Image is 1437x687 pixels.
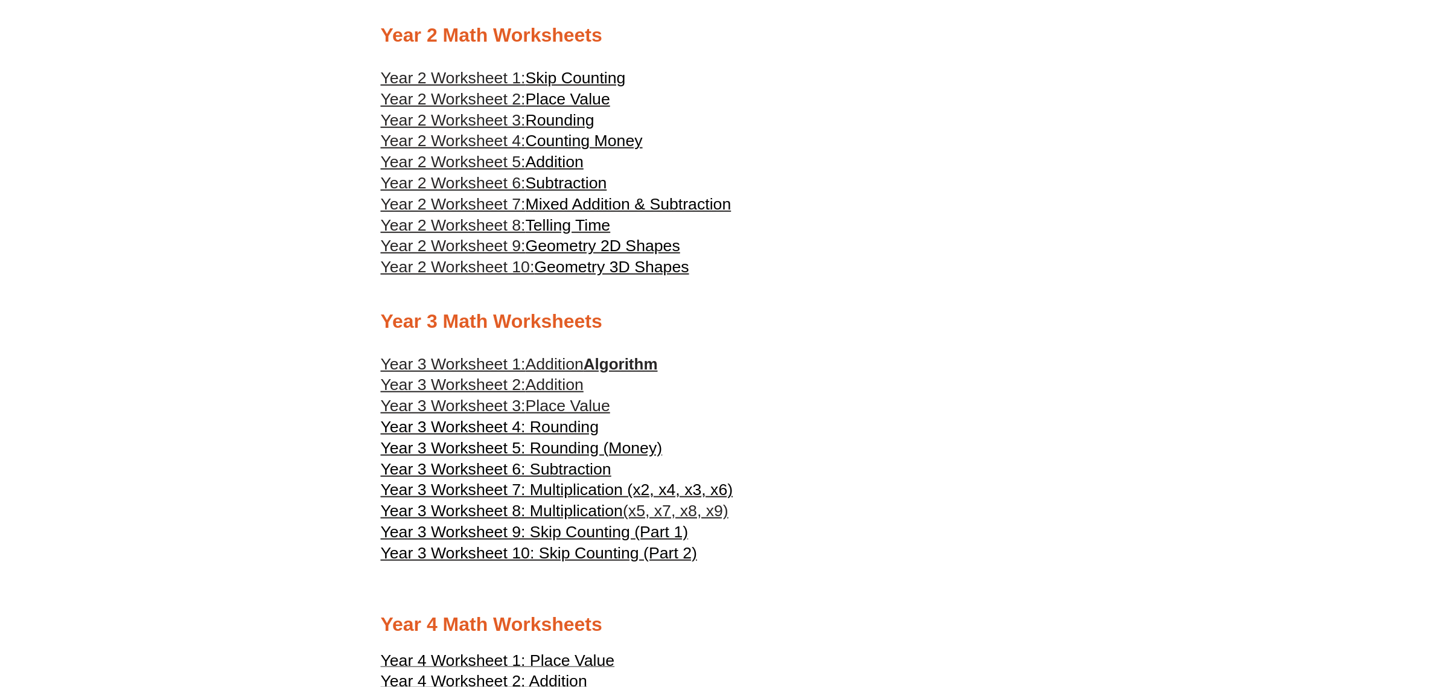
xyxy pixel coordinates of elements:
[381,258,689,276] a: Year 2 Worksheet 10:Geometry 3D Shapes
[381,111,594,129] a: Year 2 Worksheet 3:Rounding
[381,174,526,192] span: Year 2 Worksheet 6:
[1237,552,1437,687] iframe: Chat Widget
[381,132,526,150] span: Year 2 Worksheet 4:
[381,111,526,129] span: Year 2 Worksheet 3:
[381,657,615,669] a: Year 4 Worksheet 1: Place Value
[526,237,680,255] span: Geometry 2D Shapes
[381,216,611,234] a: Year 2 Worksheet 8:Telling Time
[381,460,611,478] span: Year 3 Worksheet 6: Subtraction
[381,174,607,192] a: Year 2 Worksheet 6:Subtraction
[381,523,689,541] span: Year 3 Worksheet 9: Skip Counting (Part 1)
[381,69,626,87] a: Year 2 Worksheet 1:Skip Counting
[381,522,689,543] a: Year 3 Worksheet 9: Skip Counting (Part 1)
[381,397,526,415] span: Year 3 Worksheet 3:
[526,132,643,150] span: Counting Money
[381,418,599,436] span: Year 3 Worksheet 4: Rounding
[381,502,623,520] span: Year 3 Worksheet 8: Multiplication
[381,237,526,255] span: Year 2 Worksheet 9:
[381,481,733,499] span: Year 3 Worksheet 7: Multiplication (x2, x4, x3, x6)
[381,153,584,171] a: Year 2 Worksheet 5:Addition
[526,195,731,213] span: Mixed Addition & Subtraction
[526,111,594,129] span: Rounding
[381,90,526,108] span: Year 2 Worksheet 2:
[381,651,615,669] span: Year 4 Worksheet 1: Place Value
[623,502,728,520] span: (x5, x7, x8, x9)
[381,195,526,213] span: Year 2 Worksheet 7:
[381,374,584,395] a: Year 3 Worksheet 2:Addition
[381,500,728,522] a: Year 3 Worksheet 8: Multiplication(x5, x7, x8, x9)
[526,153,584,171] span: Addition
[381,23,1057,48] h2: Year 2 Math Worksheets
[381,195,731,213] a: Year 2 Worksheet 7:Mixed Addition & Subtraction
[526,69,626,87] span: Skip Counting
[381,216,526,234] span: Year 2 Worksheet 8:
[526,375,584,394] span: Addition
[381,417,599,438] a: Year 3 Worksheet 4: Rounding
[381,237,680,255] a: Year 2 Worksheet 9:Geometry 2D Shapes
[526,174,607,192] span: Subtraction
[526,397,610,415] span: Place Value
[534,258,689,276] span: Geometry 3D Shapes
[381,69,526,87] span: Year 2 Worksheet 1:
[381,153,526,171] span: Year 2 Worksheet 5:
[381,459,611,480] a: Year 3 Worksheet 6: Subtraction
[526,90,610,108] span: Place Value
[381,439,663,457] span: Year 3 Worksheet 5: Rounding (Money)
[381,395,610,417] a: Year 3 Worksheet 3:Place Value
[381,612,1057,637] h2: Year 4 Math Worksheets
[381,543,698,564] a: Year 3 Worksheet 10: Skip Counting (Part 2)
[381,438,663,459] a: Year 3 Worksheet 5: Rounding (Money)
[381,355,658,373] a: Year 3 Worksheet 1:AdditionAlgorithm
[381,544,698,562] span: Year 3 Worksheet 10: Skip Counting (Part 2)
[381,258,535,276] span: Year 2 Worksheet 10:
[526,216,611,234] span: Telling Time
[381,479,733,500] a: Year 3 Worksheet 7: Multiplication (x2, x4, x3, x6)
[381,132,643,150] a: Year 2 Worksheet 4:Counting Money
[381,355,526,373] span: Year 3 Worksheet 1:
[381,90,610,108] a: Year 2 Worksheet 2:Place Value
[381,375,526,394] span: Year 3 Worksheet 2:
[526,355,584,373] span: Addition
[381,309,1057,334] h2: Year 3 Math Worksheets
